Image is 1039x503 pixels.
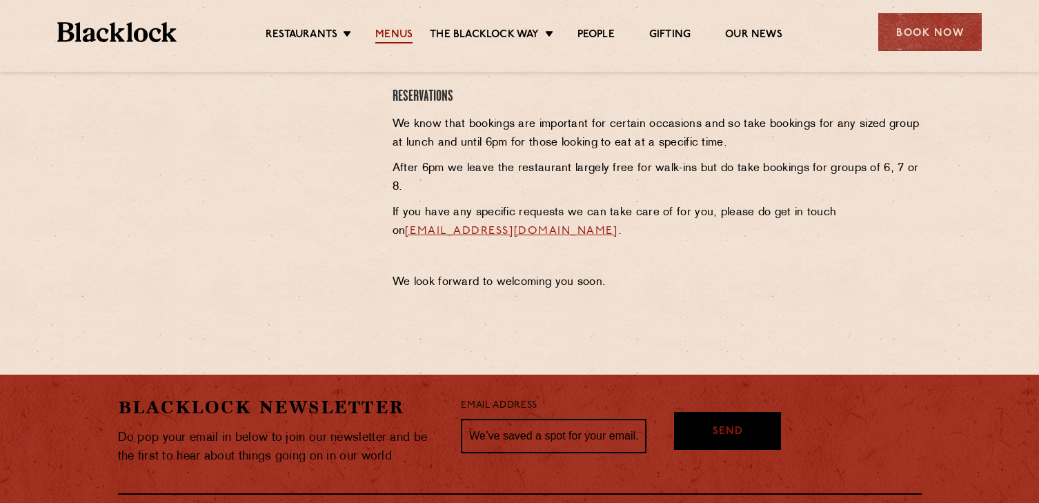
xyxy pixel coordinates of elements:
[393,273,922,292] p: We look forward to welcoming you soon.
[430,28,539,43] a: The Blacklock Way
[461,419,646,453] input: We’ve saved a spot for your email...
[577,28,615,43] a: People
[878,13,982,51] div: Book Now
[461,398,537,414] label: Email Address
[393,88,922,106] h4: Reservations
[405,226,617,237] a: [EMAIL_ADDRESS][DOMAIN_NAME]
[118,428,441,466] p: Do pop your email in below to join our newsletter and be the first to hear about things going on ...
[393,159,922,197] p: After 6pm we leave the restaurant largely free for walk-ins but do take bookings for groups of 6,...
[118,395,441,420] h2: Blacklock Newsletter
[393,115,922,152] p: We know that bookings are important for certain occasions and so take bookings for any sized grou...
[649,28,691,43] a: Gifting
[393,204,922,241] p: If you have any specific requests we can take care of for you, please do get in touch on .
[57,22,177,42] img: BL_Textured_Logo-footer-cropped.svg
[375,28,413,43] a: Menus
[713,424,743,440] span: Send
[266,28,337,43] a: Restaurants
[725,28,782,43] a: Our News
